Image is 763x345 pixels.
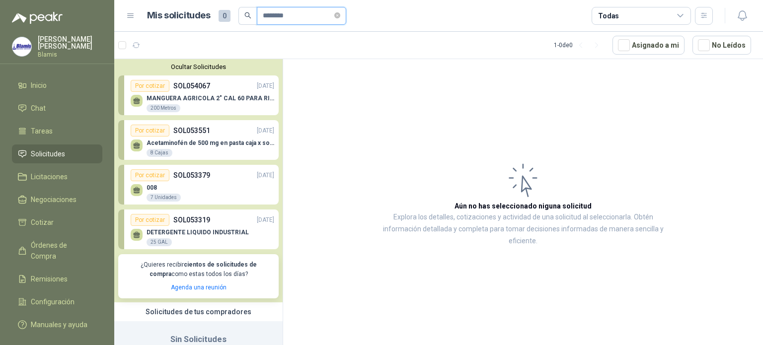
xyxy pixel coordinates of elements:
[244,12,251,19] span: search
[118,209,279,249] a: Por cotizarSOL053319[DATE] DETERGENTE LIQUIDO INDUSTRIAL25 GAL
[554,37,605,53] div: 1 - 0 de 0
[219,10,230,22] span: 0
[38,36,102,50] p: [PERSON_NAME] [PERSON_NAME]
[118,120,279,160] a: Por cotizarSOL053551[DATE] Acetaminofén de 500 mg en pasta caja x sobres ( 100 tabletas)8 Cajas
[31,240,93,262] span: Órdenes de Compra
[31,126,53,137] span: Tareas
[612,36,685,55] button: Asignado a mi
[257,126,274,136] p: [DATE]
[131,169,169,181] div: Por cotizar
[31,171,68,182] span: Licitaciones
[598,10,619,21] div: Todas
[118,75,279,115] a: Por cotizarSOL054067[DATE] MANGUERA AGRICOLA 2" CAL 60 PARA RIEGO200 Metros
[257,215,274,225] p: [DATE]
[147,104,180,112] div: 200 Metros
[171,284,227,291] a: Agenda una reunión
[12,12,63,24] img: Logo peakr
[147,184,181,191] p: 008
[173,214,210,225] p: SOL053319
[31,274,68,284] span: Remisiones
[147,194,181,202] div: 7 Unidades
[114,302,283,321] div: Solicitudes de tus compradores
[173,170,210,181] p: SOL053379
[334,12,340,18] span: close-circle
[118,165,279,205] a: Por cotizarSOL053379[DATE] 0087 Unidades
[147,95,274,102] p: MANGUERA AGRICOLA 2" CAL 60 PARA RIEGO
[12,167,102,186] a: Licitaciones
[257,171,274,180] p: [DATE]
[12,190,102,209] a: Negociaciones
[31,296,75,307] span: Configuración
[124,260,273,279] p: ¿Quieres recibir como estas todos los días?
[455,201,592,211] h3: Aún no has seleccionado niguna solicitud
[173,125,210,136] p: SOL053551
[257,81,274,91] p: [DATE]
[12,99,102,118] a: Chat
[131,214,169,226] div: Por cotizar
[147,8,211,23] h1: Mis solicitudes
[150,261,257,277] b: cientos de solicitudes de compra
[114,59,283,302] div: Ocultar SolicitudesPor cotizarSOL054067[DATE] MANGUERA AGRICOLA 2" CAL 60 PARA RIEGO200 MetrosPor...
[118,63,279,70] button: Ocultar Solicitudes
[31,194,76,205] span: Negociaciones
[382,211,664,247] p: Explora los detalles, cotizaciones y actividad de una solicitud al seleccionarla. Obtén informaci...
[38,52,102,58] p: Blamis
[12,76,102,95] a: Inicio
[12,144,102,163] a: Solicitudes
[12,315,102,334] a: Manuales y ayuda
[31,217,54,228] span: Cotizar
[31,148,65,159] span: Solicitudes
[334,11,340,20] span: close-circle
[147,149,172,157] div: 8 Cajas
[12,213,102,232] a: Cotizar
[12,270,102,288] a: Remisiones
[31,80,47,91] span: Inicio
[31,319,87,330] span: Manuales y ayuda
[147,229,249,236] p: DETERGENTE LIQUIDO INDUSTRIAL
[147,238,172,246] div: 25 GAL
[12,292,102,311] a: Configuración
[12,236,102,266] a: Órdenes de Compra
[12,122,102,140] a: Tareas
[692,36,751,55] button: No Leídos
[131,125,169,137] div: Por cotizar
[147,139,274,146] p: Acetaminofén de 500 mg en pasta caja x sobres ( 100 tabletas)
[131,80,169,92] div: Por cotizar
[173,80,210,91] p: SOL054067
[12,37,31,56] img: Company Logo
[31,103,46,114] span: Chat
